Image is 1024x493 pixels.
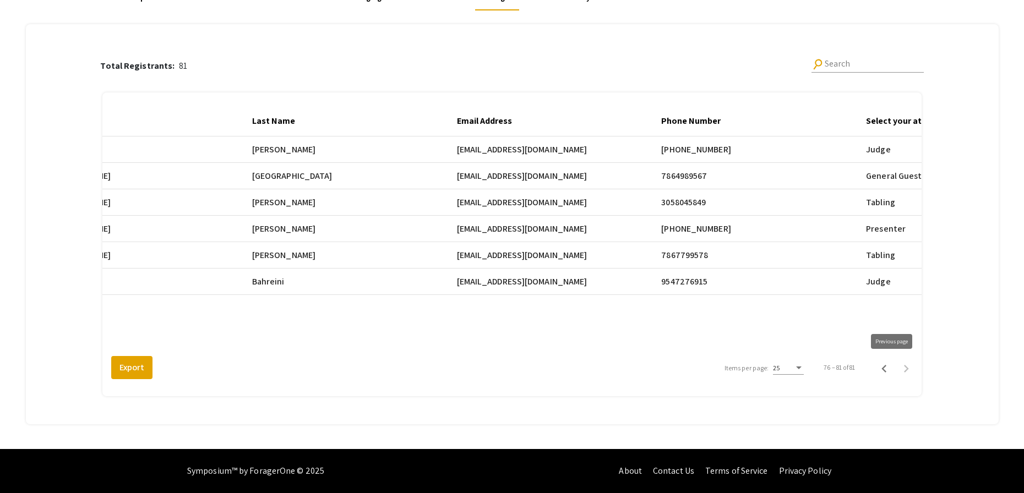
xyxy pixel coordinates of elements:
[725,363,769,373] div: Items per page:
[8,443,47,485] iframe: Chat
[457,196,587,209] span: [EMAIL_ADDRESS][DOMAIN_NAME]
[457,114,512,128] div: Email Address
[824,363,855,373] div: 76 – 81 of 81
[866,249,895,262] span: Tabling
[871,334,912,349] div: Previous page
[866,169,922,183] span: General Guest
[252,114,295,128] div: Last Name
[252,249,315,262] span: [PERSON_NAME]
[779,465,831,476] a: Privacy Policy
[187,449,324,493] div: Symposium™ by ForagerOne © 2025
[252,143,315,156] span: [PERSON_NAME]
[866,143,891,156] span: Judge
[661,275,707,288] span: 9547276915
[661,114,721,128] div: Phone Number
[705,465,768,476] a: Terms of Service
[457,249,587,262] span: [EMAIL_ADDRESS][DOMAIN_NAME]
[619,465,642,476] a: About
[100,59,179,73] p: Total Registrants:
[653,465,694,476] a: Contact Us
[457,169,587,183] span: [EMAIL_ADDRESS][DOMAIN_NAME]
[252,275,285,288] span: Bahreini
[457,143,587,156] span: [EMAIL_ADDRESS][DOMAIN_NAME]
[661,249,708,262] span: 7867799578
[111,356,152,379] button: Export
[810,57,825,72] mat-icon: Search
[866,275,891,288] span: Judge
[661,143,731,156] span: [PHONE_NUMBER]
[252,169,333,183] span: [GEOGRAPHIC_DATA]
[866,114,982,128] div: Select your attendee type:
[661,222,731,235] span: [PHONE_NUMBER]
[252,196,315,209] span: [PERSON_NAME]
[457,222,587,235] span: [EMAIL_ADDRESS][DOMAIN_NAME]
[100,59,187,73] div: 81
[252,222,315,235] span: [PERSON_NAME]
[661,196,706,209] span: 3058045849
[866,222,906,235] span: Presenter
[866,196,895,209] span: Tabling
[895,357,917,379] button: Next page
[457,275,587,288] span: [EMAIL_ADDRESS][DOMAIN_NAME]
[252,114,305,128] div: Last Name
[873,357,895,379] button: Previous page
[661,114,731,128] div: Phone Number
[866,114,972,128] div: Select your attendee type:
[457,114,522,128] div: Email Address
[661,169,707,183] span: 7864989567
[773,364,780,372] span: 25
[773,364,804,372] mat-select: Items per page:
